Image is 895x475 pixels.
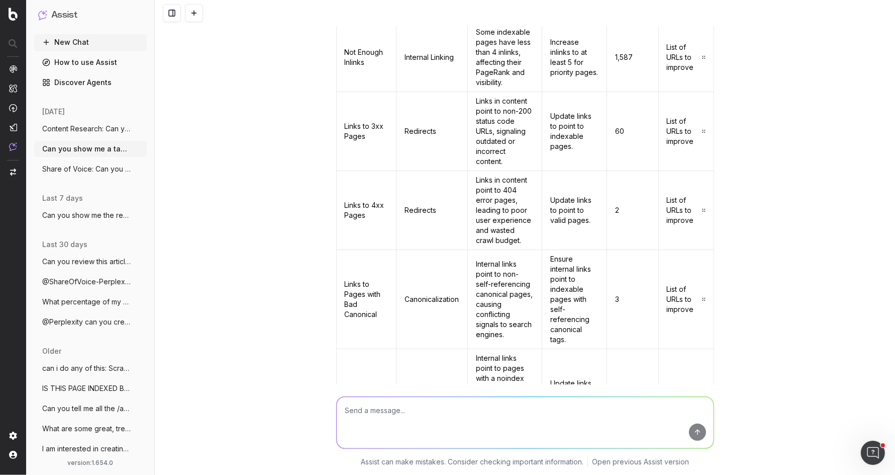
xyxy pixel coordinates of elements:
[42,317,131,327] span: @Perplexity can you create Nunjucks scri
[34,254,147,270] button: Can you review this article: [URL]
[34,360,147,376] button: can i do any of this: Scrape top competi
[542,349,607,448] td: Update links to point to indexable pages.
[9,451,17,459] img: My account
[9,104,17,112] img: Activation
[42,297,131,307] span: What percentage of my /articles/ pages h
[336,250,396,349] td: Links to Pages with Bad Canonical
[361,457,583,467] p: Assist can make mistakes. Consider checking important information.
[9,123,17,131] img: Studio
[38,10,47,20] img: Assist
[468,250,542,349] td: Internal links point to non-self-referencing canonical pages, causing conflicting signals to sear...
[468,23,542,92] td: Some indexable pages have less than 4 inlinks, affecting their PageRank and visibility.
[396,92,467,171] td: Redirects
[42,210,131,220] span: Can you show me the redirect issues on m
[667,284,706,314] a: List of URLs to improve
[592,457,689,467] a: Open previous Assist version
[34,401,147,417] button: Can you tell me all the /articles/ pages
[51,8,77,22] h1: Assist
[9,84,17,93] img: Intelligence
[10,169,16,176] img: Switch project
[9,65,17,73] img: Analytics
[38,459,143,467] div: version: 1.654.0
[38,8,143,22] button: Assist
[34,421,147,437] button: What are some great, trending topics I s
[542,23,607,92] td: Increase inlinks to at least 5 for priority pages.
[34,161,147,177] button: Share of Voice: Can you show me the Goo
[34,380,147,397] button: IS THIS PAGE INDEXED BY GOOGLE [URL]
[336,171,396,250] td: Links to 4xx Pages
[42,144,131,154] span: Can you show me a table of all of the cr
[34,441,147,457] button: I am interested in creating some long-fo
[34,314,147,330] button: @Perplexity can you create Nunjucks scri
[34,74,147,91] a: Discover Agents
[667,116,706,146] a: List of URLs to improve
[607,349,658,448] td: 28
[42,124,131,134] span: Content Research: Can you review this a
[667,42,706,72] a: List of URLs to improve
[542,171,607,250] td: Update links to point to valid pages.
[396,23,467,92] td: Internal Linking
[607,250,658,349] td: 3
[42,257,131,267] span: Can you review this article: [URL]
[396,250,467,349] td: Canonicalization
[336,23,396,92] td: Not Enough Inlinks
[42,424,131,434] span: What are some great, trending topics I s
[667,195,706,225] a: List of URLs to improve
[861,441,885,465] iframe: Intercom live chat
[34,34,147,50] button: New Chat
[468,92,542,171] td: Links in content point to non-200 status code URLs, signaling outdated or incorrect content.
[396,349,467,448] td: Indexing
[42,383,131,393] span: IS THIS PAGE INDEXED BY GOOGLE [URL]
[42,363,131,373] span: can i do any of this: Scrape top competi
[607,92,658,171] td: 60
[34,54,147,70] a: How to use Assist
[42,277,131,287] span: @ShareOfVoice-Perplexity What can you sh
[9,142,17,151] img: Assist
[42,404,131,414] span: Can you tell me all the /articles/ pages
[336,92,396,171] td: Links to 3xx Pages
[607,171,658,250] td: 2
[34,121,147,137] button: Content Research: Can you review this a
[34,207,147,223] button: Can you show me the redirect issues on m
[42,240,87,250] span: last 30 days
[396,171,467,250] td: Redirects
[42,107,65,117] span: [DATE]
[34,294,147,310] button: What percentage of my /articles/ pages h
[42,444,131,454] span: I am interested in creating some long-fo
[9,8,18,21] img: Botify logo
[468,349,542,448] td: Internal links point to pages with a noindex tag, wasting internal PageRank and sending conflicti...
[468,171,542,250] td: Links in content point to 404 error pages, leading to poor user experience and wasted crawl budget.
[336,349,396,448] td: Links to Pages with Noindex Tag
[34,274,147,290] button: @ShareOfVoice-Perplexity What can you sh
[667,383,706,414] a: List of URLs to improve
[542,250,607,349] td: Ensure internal links point to indexable pages with self-referencing canonical tags.
[42,346,61,356] span: older
[34,141,147,157] button: Can you show me a table of all of the cr
[42,193,83,203] span: last 7 days
[542,92,607,171] td: Update links to point to indexable pages.
[607,23,658,92] td: 1,587
[9,432,17,440] img: Setting
[42,164,131,174] span: Share of Voice: Can you show me the Goo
